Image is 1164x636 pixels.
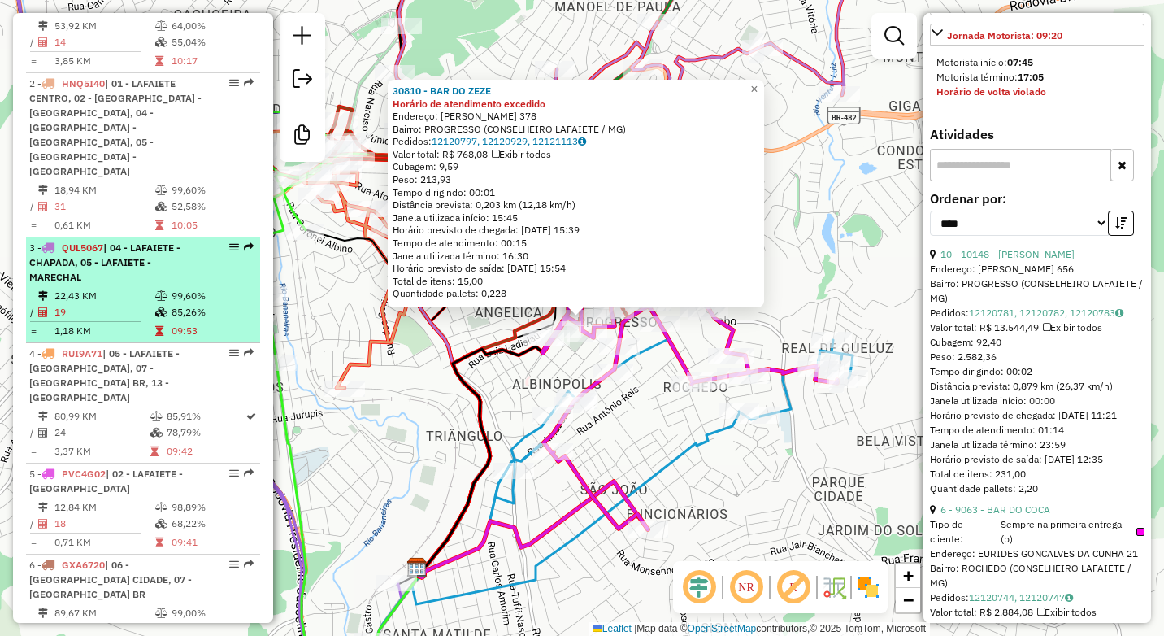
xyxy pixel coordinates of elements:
a: Zoom in [896,564,920,588]
span: 5 - [29,468,183,494]
strong: 30810 - BAR DO ZEZE [393,85,491,97]
span: | [634,623,636,634]
td: 99,60% [171,288,253,304]
i: Tempo total em rota [150,447,159,456]
i: Total de Atividades [38,519,48,529]
div: Peso: 2.582,36 [930,350,1144,364]
td: = [29,323,37,339]
td: 99,60% [171,182,253,198]
em: Rota exportada [244,242,254,252]
i: % de utilização do peso [155,503,167,512]
td: 78,79% [166,425,245,441]
h4: Atividades [930,127,1144,142]
strong: Horário de atendimento excedido [393,98,545,110]
span: | 01 - LAFAIETE CENTRO, 02 - [GEOGRAPHIC_DATA] - [GEOGRAPHIC_DATA], 04 - [GEOGRAPHIC_DATA] - [GEO... [29,77,202,177]
div: Tempo de atendimento: 01:14 [930,247,1144,496]
i: % de utilização do peso [155,21,167,31]
a: 12120744, 12120747 [969,591,1073,603]
div: Tempo de atendimento: 00:15 [393,85,759,300]
td: 1,18 KM [54,323,154,339]
i: Tempo total em rota [155,326,163,336]
i: Distância Total [38,21,48,31]
a: Nova sessão e pesquisa [286,20,319,56]
img: Farid - Conselheiro Lafaiete [406,557,428,578]
td: / [29,304,37,320]
a: 10 - 10148 - [PERSON_NAME] [940,248,1075,260]
i: Observações [578,137,586,146]
a: Leaflet [593,623,632,634]
a: Jornada Motorista: 09:20 [930,24,1144,46]
td: 0,61 KM [54,217,154,233]
div: Map data © contributors,© 2025 TomTom, Microsoft [589,622,930,636]
td: = [29,217,37,233]
td: 12,84 KM [54,499,154,516]
div: Janela utilizada início: 00:00 [930,394,1144,408]
i: Tempo total em rota [155,538,163,547]
div: Bairro: PROGRESSO (CONSELHEIRO LAFAIETE / MG) [393,123,759,136]
i: % de utilização do peso [155,291,167,301]
span: PVC4G02 [62,468,106,480]
i: Distância Total [38,608,48,618]
em: Opções [229,242,239,252]
strong: 17:05 [1018,71,1044,83]
span: QUL5067 [62,242,103,254]
div: Cubagem: 24,88 [930,620,1144,634]
span: Ocultar deslocamento [680,568,719,607]
div: Endereço: EURIDES GONCALVES DA CUNHA 21 [930,547,1144,561]
span: RUI9A71 [62,347,102,359]
td: 0,71 KM [54,534,154,551]
td: 18,94 KM [54,182,154,198]
td: 3,37 KM [54,443,150,460]
em: Opções [229,348,239,358]
i: Observações [1115,308,1123,318]
td: 18 [54,516,154,532]
strong: Horário de volta violado [936,85,1046,98]
td: 85,91% [166,408,245,425]
span: − [903,590,914,610]
i: Distância Total [38,412,48,421]
span: Exibir todos [492,148,551,160]
span: Ocultar NR [727,568,766,607]
button: Ordem decrescente [1108,211,1134,236]
td: 98,89% [171,499,253,516]
a: Close popup [745,80,764,99]
a: Exportar sessão [286,63,319,99]
span: 4 - [29,347,180,403]
td: 22,43 KM [54,288,154,304]
span: 2 - [29,77,202,177]
em: Rota exportada [244,348,254,358]
a: 12120781, 12120782, 12120783 [969,307,1123,319]
td: = [29,534,37,551]
td: 99,00% [171,605,253,621]
span: | 05 - LAFAIETE - [GEOGRAPHIC_DATA], 07 - [GEOGRAPHIC_DATA] BR, 13 - [GEOGRAPHIC_DATA] [29,347,180,403]
div: Bairro: PROGRESSO (CONSELHEIRO LAFAIETE / MG) [930,277,1144,306]
td: 3,85 KM [54,53,154,69]
div: Jornada Motorista: 09:20 [930,49,1144,106]
span: Exibir todos [1037,606,1097,618]
img: Fluxo de ruas [821,574,847,600]
div: Janela utilizada término: 23:59 [930,438,1144,452]
span: Exibir rótulo [774,568,813,607]
i: % de utilização do peso [155,608,167,618]
i: Tempo total em rota [155,220,163,230]
em: Opções [229,468,239,478]
em: Rota exportada [244,78,254,88]
div: Janela utilizada término: 16:30 [393,250,759,263]
td: 14 [54,34,154,50]
div: Valor total: R$ 13.544,49 [930,320,1144,335]
div: Motorista término: [936,70,1138,85]
i: % de utilização da cubagem [155,202,167,211]
div: Tempo dirigindo: 00:02 [930,364,1144,379]
td: = [29,443,37,460]
td: 09:41 [171,534,253,551]
div: Quantidade pallets: 0,228 [393,287,759,300]
td: 10:05 [171,217,253,233]
td: 31 [54,198,154,215]
td: 64,00% [171,18,253,34]
span: | 02 - LAFAIETE - [GEOGRAPHIC_DATA] [29,468,183,494]
i: Total de Atividades [38,307,48,317]
span: Exibir todos [1043,321,1102,333]
i: Rota otimizada [246,412,256,421]
td: / [29,516,37,532]
div: Peso: 213,93 [393,173,759,186]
